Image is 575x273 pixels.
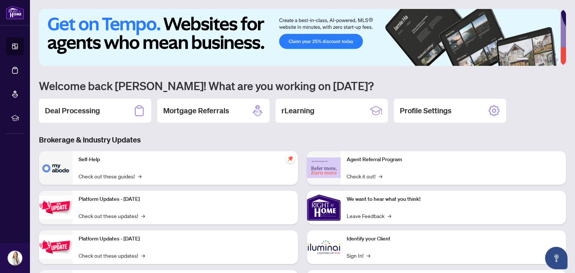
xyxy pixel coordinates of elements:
span: → [141,251,145,260]
img: Agent Referral Program [307,157,341,178]
h2: Deal Processing [45,105,100,116]
img: Self-Help [39,151,73,185]
button: 1 [517,58,529,61]
img: Identify your Client [307,230,341,264]
span: → [378,172,382,180]
p: Platform Updates - [DATE] [79,195,292,203]
a: Sign In!→ [347,251,370,260]
button: 5 [550,58,553,61]
h1: Welcome back [PERSON_NAME]! What are you working on [DATE]? [39,79,566,93]
a: Check out these updates!→ [79,251,145,260]
h2: Mortgage Referrals [163,105,229,116]
h3: Brokerage & Industry Updates [39,135,566,145]
a: Check it out!→ [347,172,382,180]
span: → [366,251,370,260]
button: 4 [544,58,547,61]
button: 2 [532,58,535,61]
img: Slide 0 [39,9,560,66]
p: We want to hear what you think! [347,195,560,203]
button: 6 [556,58,559,61]
img: logo [6,6,24,19]
img: Platform Updates - July 8, 2025 [39,235,73,259]
span: → [138,172,142,180]
button: Open asap [545,247,568,269]
img: Platform Updates - July 21, 2025 [39,196,73,219]
span: pushpin [286,154,295,163]
a: Check out these updates!→ [79,212,145,220]
h2: Profile Settings [400,105,451,116]
img: We want to hear what you think! [307,191,341,224]
p: Platform Updates - [DATE] [79,235,292,243]
button: 3 [538,58,541,61]
h2: rLearning [282,105,314,116]
a: Check out these guides!→ [79,172,142,180]
p: Self-Help [79,156,292,164]
span: → [141,212,145,220]
p: Agent Referral Program [347,156,560,164]
p: Identify your Client [347,235,560,243]
span: → [387,212,391,220]
a: Leave Feedback→ [347,212,391,220]
img: Profile Icon [8,251,22,265]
